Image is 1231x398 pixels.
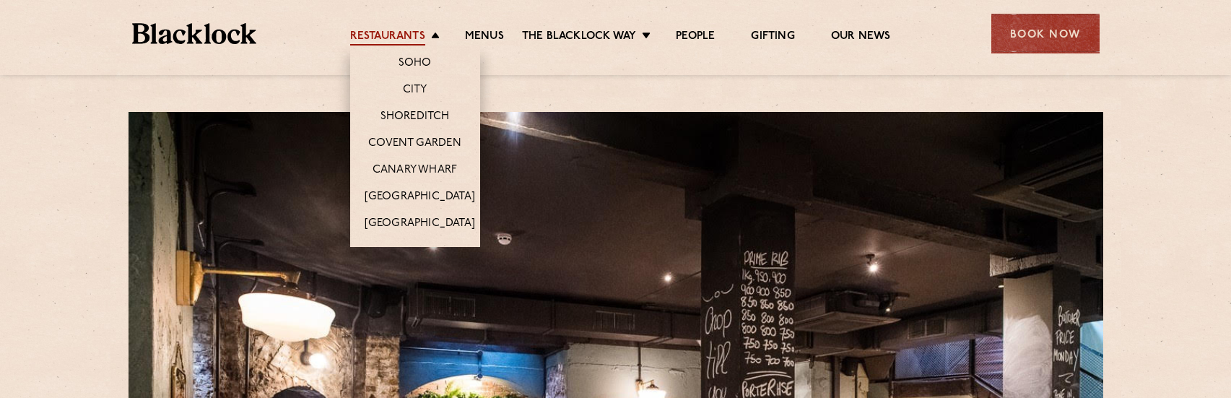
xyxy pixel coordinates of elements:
[368,137,461,152] a: Covent Garden
[365,217,475,233] a: [GEOGRAPHIC_DATA]
[465,30,504,46] a: Menus
[399,56,432,72] a: Soho
[132,23,257,44] img: BL_Textured_Logo-footer-cropped.svg
[380,110,450,126] a: Shoreditch
[365,190,475,206] a: [GEOGRAPHIC_DATA]
[751,30,794,46] a: Gifting
[403,83,427,99] a: City
[676,30,715,46] a: People
[350,30,425,46] a: Restaurants
[522,30,636,46] a: The Blacklock Way
[991,14,1100,53] div: Book Now
[373,163,457,179] a: Canary Wharf
[831,30,891,46] a: Our News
